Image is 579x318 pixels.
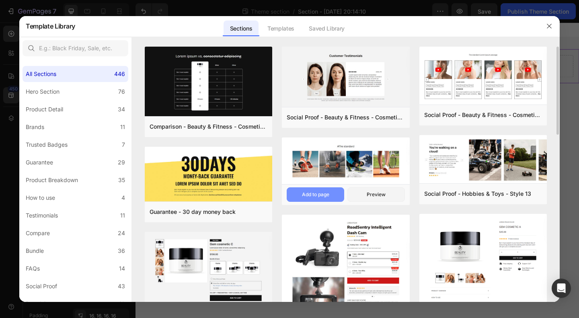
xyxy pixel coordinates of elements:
[26,211,58,220] div: Testimonials
[26,175,78,185] div: Product Breakdown
[118,228,125,238] div: 24
[26,69,56,79] div: All Sections
[26,299,57,309] div: Brand Story
[118,281,125,291] div: 43
[282,47,409,109] img: sp16.png
[26,158,53,167] div: Guarantee
[118,87,125,96] div: 76
[120,122,125,132] div: 11
[282,137,409,185] img: sp30.png
[261,21,301,37] div: Templates
[419,135,547,185] img: sp13.png
[118,246,125,256] div: 36
[424,189,531,199] div: Social Proof - Hobbies & Toys - Style 13
[23,40,128,56] input: E.g.: Black Friday, Sale, etc.
[225,44,267,51] div: Drop element here
[150,122,267,131] div: Comparison - Beauty & Fitness - Cosmetic - Ingredients - Style 19
[287,113,404,122] div: Social Proof - Beauty & Fitness - Cosmetic - Style 16
[26,87,60,96] div: Hero Section
[118,105,125,114] div: 34
[145,47,272,118] img: c19.png
[10,18,23,25] div: Row
[26,246,44,256] div: Bundle
[552,279,571,298] div: Open Intercom Messenger
[122,140,125,150] div: 7
[120,211,125,220] div: 11
[26,140,68,150] div: Trusted Badges
[302,191,329,198] div: Add to page
[287,187,344,202] button: Add to page
[26,105,63,114] div: Product Detail
[26,122,44,132] div: Brands
[26,281,57,291] div: Social Proof
[118,175,125,185] div: 35
[114,69,125,79] div: 446
[145,147,272,203] img: g30.png
[347,187,405,202] button: Preview
[26,193,55,203] div: How to use
[119,264,125,273] div: 14
[302,21,351,37] div: Saved Library
[224,21,259,37] div: Sections
[26,264,40,273] div: FAQs
[26,228,50,238] div: Compare
[118,158,125,167] div: 29
[121,193,125,203] div: 4
[150,207,236,217] div: Guarantee - 30 day money back
[119,299,125,309] div: 19
[26,16,75,37] h2: Template Library
[367,191,386,198] div: Preview
[419,47,547,106] img: sp8.png
[424,110,542,120] div: Social Proof - Beauty & Fitness - Cosmetic - Style 8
